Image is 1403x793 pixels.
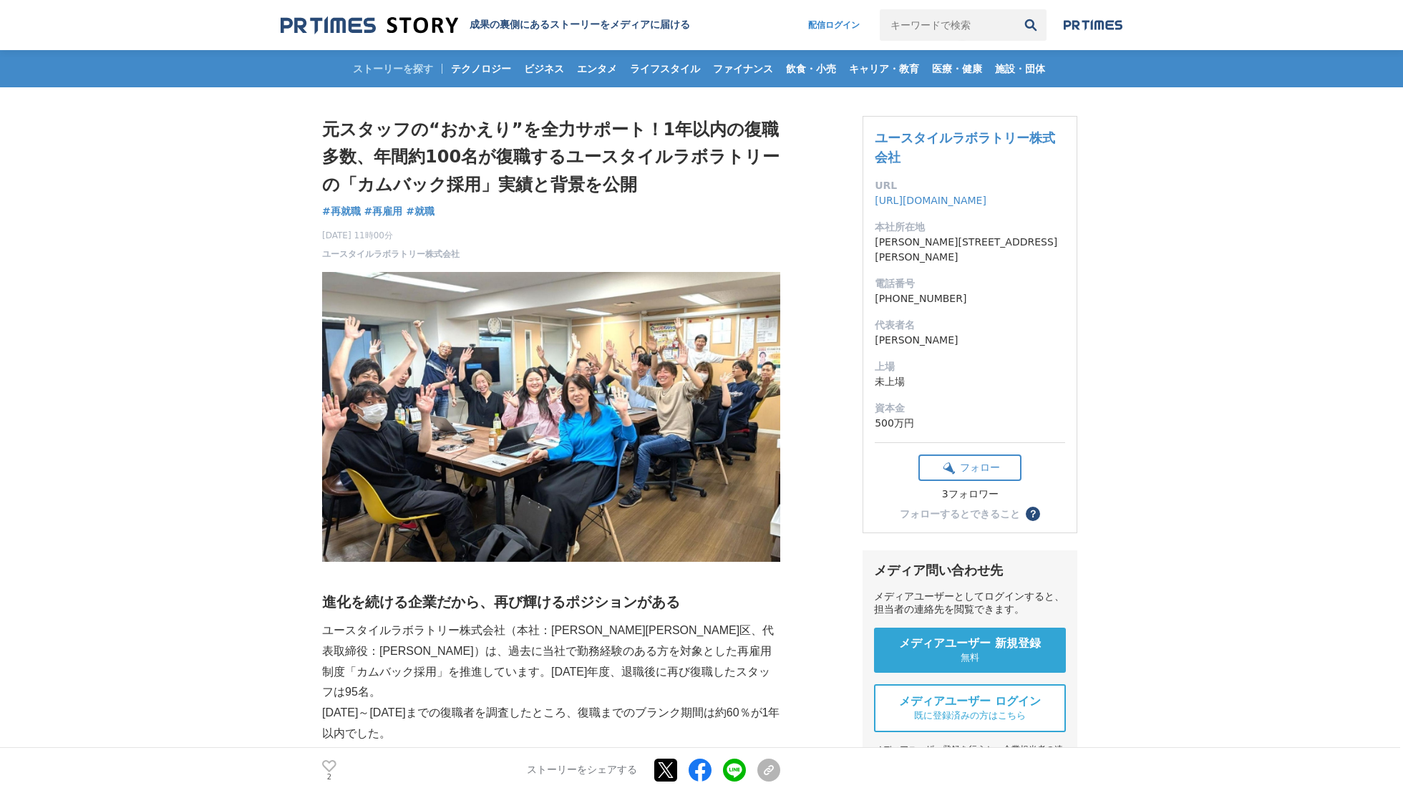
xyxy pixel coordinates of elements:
span: メディアユーザー ログイン [899,694,1041,709]
a: #再雇用 [364,204,403,219]
div: フォローするとできること [900,509,1020,519]
span: ファイナンス [707,62,779,75]
p: 2 [322,774,336,781]
a: メディアユーザー 新規登録 無料 [874,628,1066,673]
dd: [PHONE_NUMBER] [875,291,1065,306]
a: テクノロジー [445,50,517,87]
span: ライフスタイル [624,62,706,75]
a: ユースタイルラボラトリー株式会社 [322,248,460,261]
span: エンタメ [571,62,623,75]
p: ユースタイルラボラトリー株式会社（本社：[PERSON_NAME][PERSON_NAME]区、代表取締役：[PERSON_NAME]）は、過去に当社で勤務経験のある方を対象とした再雇用制度「カ... [322,621,780,703]
a: キャリア・教育 [843,50,925,87]
span: #再就職 [322,205,361,218]
dt: URL [875,178,1065,193]
img: 成果の裏側にあるストーリーをメディアに届ける [281,16,458,35]
a: 医療・健康 [926,50,988,87]
a: エンタメ [571,50,623,87]
h2: 進化を続ける企業だから、再び輝けるポジションがある [322,590,780,613]
dd: 500万円 [875,416,1065,431]
a: 飲食・小売 [780,50,842,87]
h1: 元スタッフの“おかえり”を全力サポート！1年以内の復職多数、年間約100名が復職するユースタイルラボラトリーの「カムバック採用」実績と背景を公開 [322,116,780,198]
a: ビジネス [518,50,570,87]
a: ファイナンス [707,50,779,87]
dd: [PERSON_NAME][STREET_ADDRESS][PERSON_NAME] [875,235,1065,265]
span: ビジネス [518,62,570,75]
a: メディアユーザー ログイン 既に登録済みの方はこちら [874,684,1066,732]
span: 施設・団体 [989,62,1051,75]
span: ？ [1028,509,1038,519]
span: メディアユーザー 新規登録 [899,636,1041,651]
div: メディア問い合わせ先 [874,562,1066,579]
a: [URL][DOMAIN_NAME] [875,195,986,206]
span: #再雇用 [364,205,403,218]
span: キャリア・教育 [843,62,925,75]
span: テクノロジー [445,62,517,75]
dt: 電話番号 [875,276,1065,291]
img: thumbnail_5e65eb70-7254-11f0-ad75-a15d8acbbc29.jpg [322,272,780,562]
a: 施設・団体 [989,50,1051,87]
dt: 本社所在地 [875,220,1065,235]
p: ストーリーをシェアする [527,764,637,777]
a: #再就職 [322,204,361,219]
span: 無料 [961,651,979,664]
span: 既に登録済みの方はこちら [914,709,1026,722]
span: [DATE] 11時00分 [322,229,460,242]
dd: [PERSON_NAME] [875,333,1065,348]
a: 配信ログイン [794,9,874,41]
img: prtimes [1064,19,1122,31]
a: ライフスタイル [624,50,706,87]
div: 3フォロワー [918,488,1021,501]
button: 検索 [1015,9,1047,41]
dt: 上場 [875,359,1065,374]
button: ？ [1026,507,1040,521]
button: フォロー [918,454,1021,481]
a: 成果の裏側にあるストーリーをメディアに届ける 成果の裏側にあるストーリーをメディアに届ける [281,16,690,35]
span: 飲食・小売 [780,62,842,75]
p: [DATE]～[DATE]までの復職者を調査したところ、復職までのブランク期間は約60％が1年以内でした。 [322,703,780,744]
dt: 代表者名 [875,318,1065,333]
a: #就職 [406,204,435,219]
dt: 資本金 [875,401,1065,416]
a: ユースタイルラボラトリー株式会社 [875,130,1055,165]
span: 医療・健康 [926,62,988,75]
span: #就職 [406,205,435,218]
input: キーワードで検索 [880,9,1015,41]
h2: 成果の裏側にあるストーリーをメディアに届ける [470,19,690,31]
dd: 未上場 [875,374,1065,389]
div: メディアユーザーとしてログインすると、担当者の連絡先を閲覧できます。 [874,590,1066,616]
